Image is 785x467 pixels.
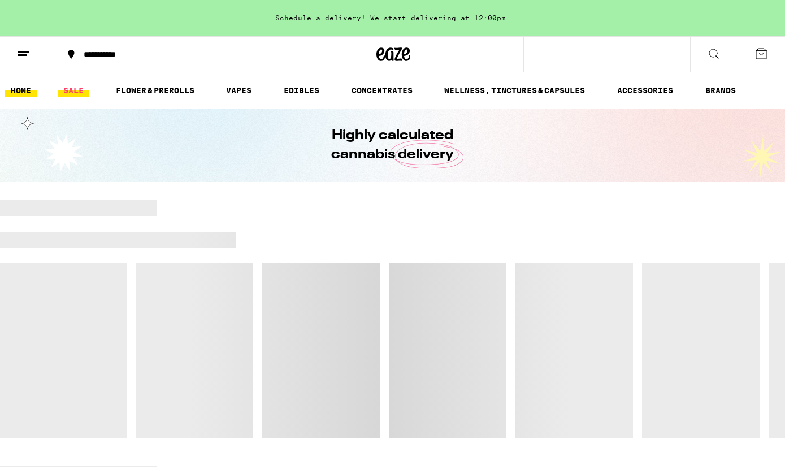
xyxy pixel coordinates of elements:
a: ACCESSORIES [611,84,679,97]
a: VAPES [220,84,257,97]
h1: Highly calculated cannabis delivery [300,126,486,165]
a: SALE [58,84,89,97]
button: Redirect to URL [1,1,617,82]
a: EDIBLES [278,84,325,97]
a: BRANDS [700,84,741,97]
a: CONCENTRATES [346,84,418,97]
span: Hi. Need any help? [7,8,81,17]
a: WELLNESS, TINCTURES & CAPSULES [439,84,591,97]
a: FLOWER & PREROLLS [110,84,200,97]
a: HOME [5,84,37,97]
